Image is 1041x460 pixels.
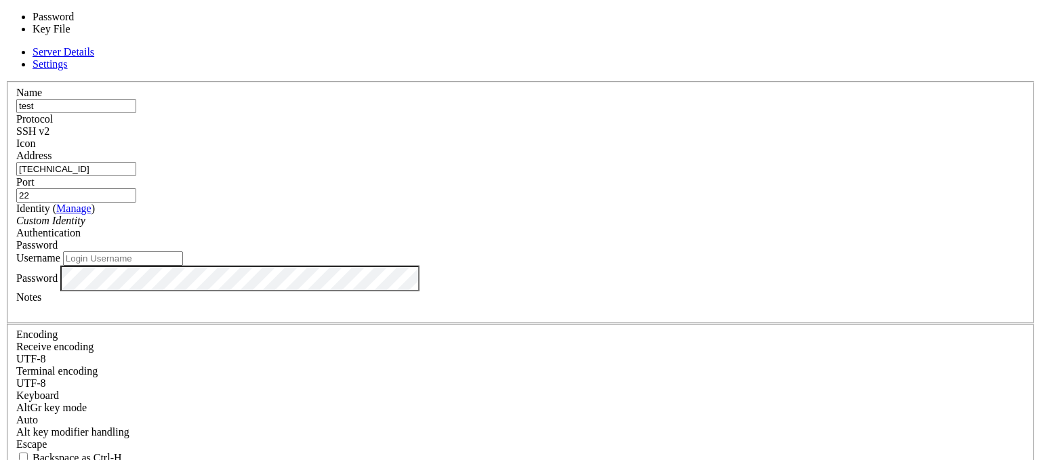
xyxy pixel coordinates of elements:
span: UTF-8 [16,377,46,389]
label: Controls how the Alt key is handled. Escape: Send an ESC prefix. 8-Bit: Add 128 to the typed char... [16,426,129,438]
span: Escape [16,438,47,450]
a: Server Details [33,46,94,58]
div: Custom Identity [16,215,1025,227]
i: Custom Identity [16,215,85,226]
label: Notes [16,291,41,303]
label: Encoding [16,329,58,340]
input: Server Name [16,99,136,113]
label: Keyboard [16,390,59,401]
div: UTF-8 [16,353,1025,365]
label: Identity [16,203,95,214]
input: Login Username [63,251,183,266]
span: Auto [16,414,38,425]
input: Host Name or IP [16,162,136,176]
label: Set the expected encoding for data received from the host. If the encodings do not match, visual ... [16,341,94,352]
span: Password [16,239,58,251]
label: Port [16,176,35,188]
label: Name [16,87,42,98]
div: UTF-8 [16,377,1025,390]
li: Key File [33,23,145,35]
label: Address [16,150,52,161]
label: Username [16,252,60,264]
input: Port Number [16,188,136,203]
span: UTF-8 [16,353,46,364]
span: ( ) [53,203,95,214]
a: Manage [56,203,91,214]
a: Settings [33,58,68,70]
label: Password [16,272,58,283]
label: Authentication [16,227,81,238]
label: Protocol [16,113,53,125]
div: Password [16,239,1025,251]
label: Set the expected encoding for data received from the host. If the encodings do not match, visual ... [16,402,87,413]
div: Auto [16,414,1025,426]
label: The default terminal encoding. ISO-2022 enables character map translations (like graphics maps). ... [16,365,98,377]
li: Password [33,11,145,23]
div: SSH v2 [16,125,1025,138]
label: Icon [16,138,35,149]
span: SSH v2 [16,125,49,137]
div: Escape [16,438,1025,451]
